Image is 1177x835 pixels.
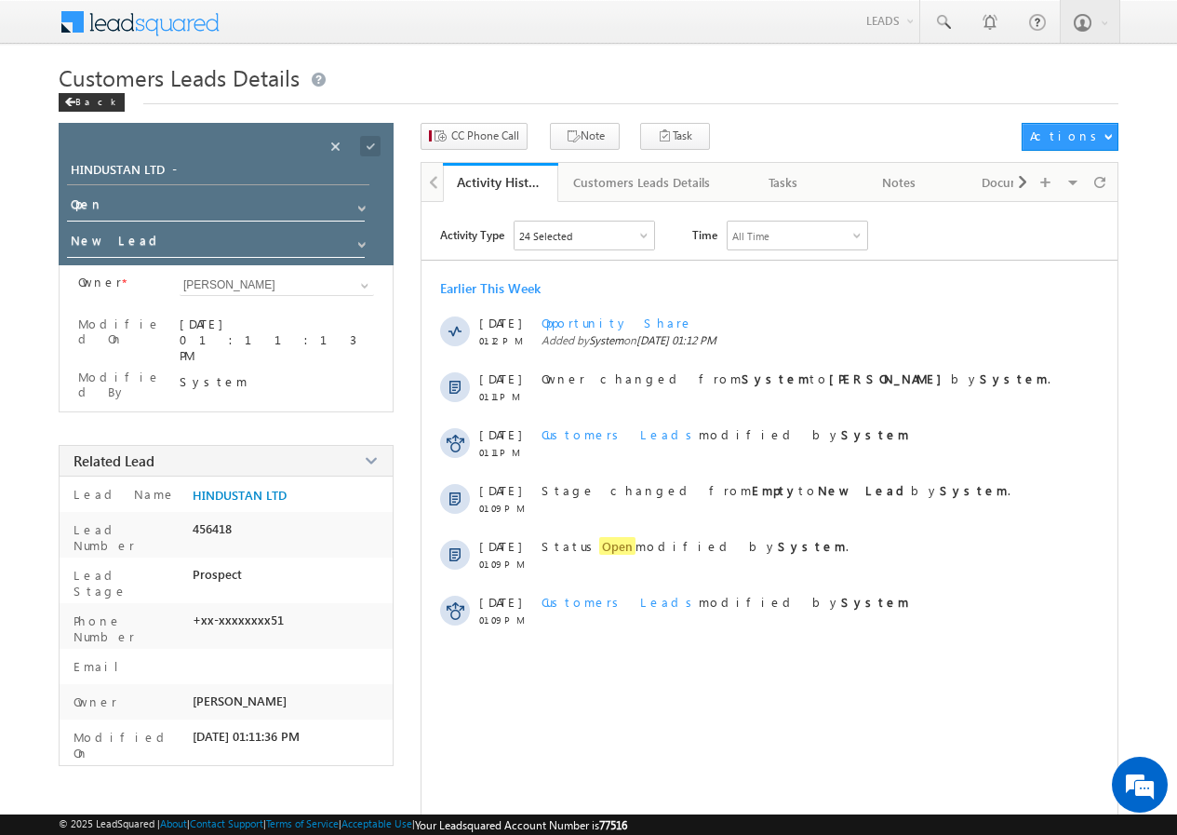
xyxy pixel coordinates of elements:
[69,521,185,553] label: Lead Number
[266,817,339,829] a: Terms of Service
[74,451,154,470] span: Related Lead
[479,503,535,514] span: 01:09 PM
[732,230,769,242] div: All Time
[443,163,558,202] a: Activity History
[727,163,842,202] a: Tasks
[778,538,846,554] strong: System
[193,488,287,503] a: HINDUSTAN LTD
[59,62,300,92] span: Customers Leads Details
[479,315,521,330] span: [DATE]
[818,482,911,498] strong: New Lead
[1030,128,1103,144] div: Actions
[599,537,635,555] span: Open
[841,594,909,610] strong: System
[69,567,185,599] label: Lead Stage
[67,229,365,258] input: Stage
[479,482,521,498] span: [DATE]
[479,614,535,626] span: 01:09 PM
[542,370,1050,386] span: Owner changed from to by .
[443,163,558,200] li: Activity History
[479,447,535,458] span: 01:11 PM
[573,171,710,194] div: Customers Leads Details
[479,426,521,442] span: [DATE]
[479,391,535,402] span: 01:11 PM
[479,594,521,610] span: [DATE]
[341,817,412,829] a: Acceptable Use
[857,171,941,194] div: Notes
[67,159,369,185] input: Opportunity Name Opportunity Name
[479,538,521,554] span: [DATE]
[69,613,185,644] label: Phone Number
[193,694,287,708] span: [PERSON_NAME]
[193,613,284,627] span: +xx-xxxxxxxx51
[67,193,365,222] input: Status
[542,594,909,610] span: modified by
[636,333,716,347] span: [DATE] 01:12 PM
[421,123,528,150] button: CC Phone Call
[69,486,176,502] label: Lead Name
[457,173,544,191] div: Activity History
[69,694,117,709] label: Owner
[440,279,541,297] div: Earlier This Week
[479,335,535,346] span: 01:12 PM
[599,818,627,832] span: 77516
[742,171,825,194] div: Tasks
[479,370,521,386] span: [DATE]
[440,221,504,249] span: Activity Type
[78,370,163,399] label: Modified By
[550,123,620,150] button: Note
[479,559,535,570] span: 01:09 PM
[957,163,1073,202] a: Documents
[180,275,374,296] input: Type to Search
[542,594,699,610] span: Customers Leads
[351,276,374,295] a: Show All Items
[542,426,699,442] span: Customers Leads
[78,275,122,290] label: Owner
[348,195,371,213] a: Show All Items
[589,333,623,347] span: System
[542,315,693,330] span: Opportunity Share
[519,230,572,242] div: 24 Selected
[515,222,654,249] div: Owner Changed,Status Changed,Stage Changed,Source Changed,Notes & 19 more..
[59,93,125,112] div: Back
[193,729,300,744] span: [DATE] 01:11:36 PM
[160,817,187,829] a: About
[940,482,1008,498] strong: System
[752,482,798,498] strong: Empty
[180,316,374,363] div: [DATE] 01:11:13 PM
[558,163,727,202] a: Customers Leads Details
[542,426,909,442] span: modified by
[1022,123,1117,151] button: Actions
[78,316,163,346] label: Modified On
[451,128,519,144] span: CC Phone Call
[348,231,371,249] a: Show All Items
[180,373,374,389] div: System
[193,521,232,536] span: 456418
[829,370,951,386] strong: [PERSON_NAME]
[190,817,263,829] a: Contact Support
[542,482,1010,498] span: Stage changed from to by .
[742,370,809,386] strong: System
[542,333,1083,347] span: Added by on
[59,817,627,832] span: © 2025 LeadSquared | | | | |
[69,658,133,674] label: Email
[972,171,1056,194] div: Documents
[69,729,185,761] label: Modified On
[841,426,909,442] strong: System
[980,370,1048,386] strong: System
[415,818,627,832] span: Your Leadsquared Account Number is
[542,537,849,555] span: Status modified by .
[640,123,710,150] button: Task
[842,163,957,202] a: Notes
[193,567,242,582] span: Prospect
[692,221,717,249] span: Time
